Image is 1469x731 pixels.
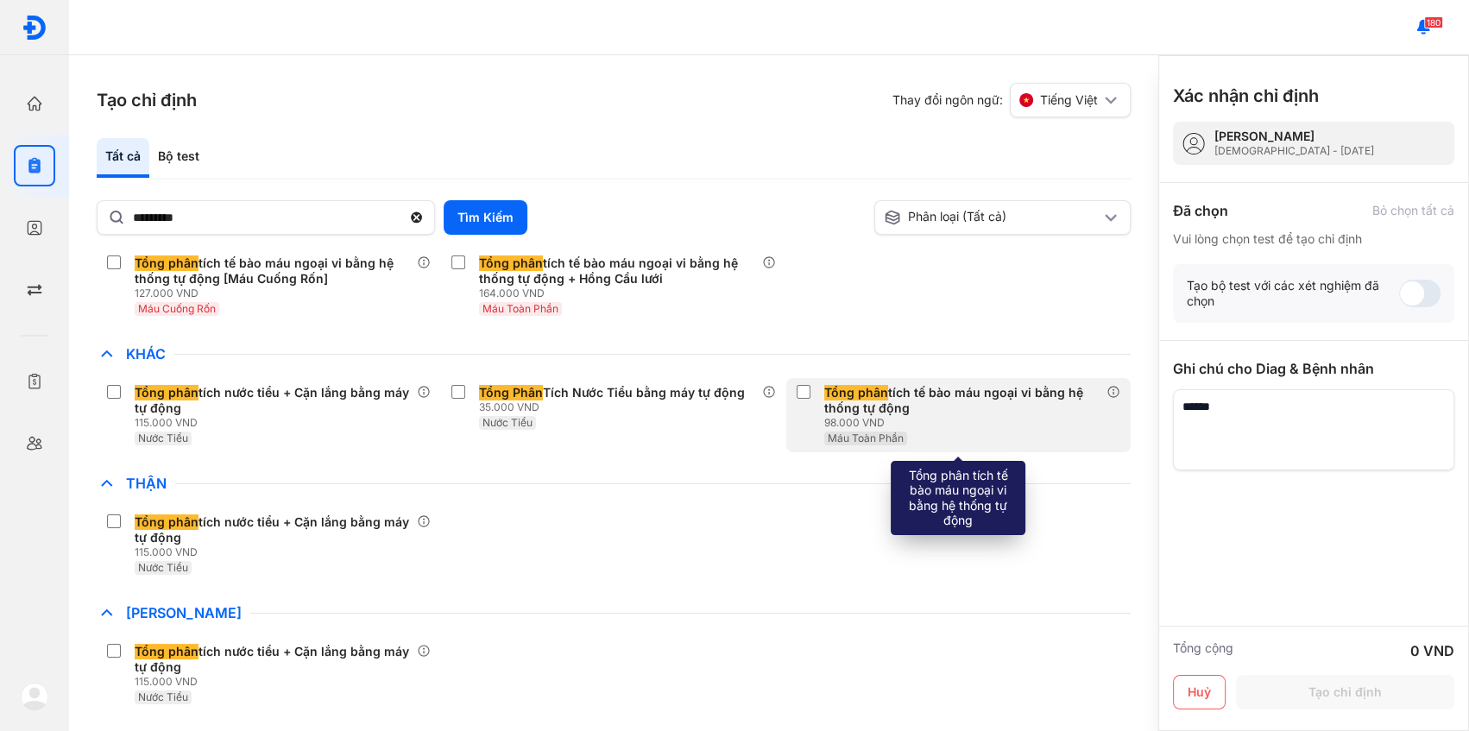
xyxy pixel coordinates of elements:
[1173,231,1454,247] div: Vui lòng chọn test để tạo chỉ định
[117,345,174,362] span: Khác
[824,416,1106,430] div: 98.000 VND
[479,287,761,300] div: 164.000 VND
[135,385,410,416] div: tích nước tiểu + Cặn lắng bằng máy tự động
[1424,16,1443,28] span: 180
[135,644,199,659] span: Tổng phân
[828,432,904,444] span: Máu Toàn Phần
[824,385,1100,416] div: tích tế bào máu ngoại vi bằng hệ thống tự động
[97,88,197,112] h3: Tạo chỉ định
[135,644,410,675] div: tích nước tiểu + Cặn lắng bằng máy tự động
[22,15,47,41] img: logo
[479,385,543,400] span: Tổng Phân
[135,545,417,559] div: 115.000 VND
[135,255,410,287] div: tích tế bào máu ngoại vi bằng hệ thống tự động [Máu Cuống Rốn]
[1187,278,1399,309] div: Tạo bộ test với các xét nghiệm đã chọn
[479,400,752,414] div: 35.000 VND
[135,416,417,430] div: 115.000 VND
[138,432,188,444] span: Nước Tiểu
[135,287,417,300] div: 127.000 VND
[138,302,216,315] span: Máu Cuống Rốn
[884,209,1101,226] div: Phân loại (Tất cả)
[1040,92,1098,108] span: Tiếng Việt
[1410,640,1454,661] div: 0 VND
[138,561,188,574] span: Nước Tiểu
[892,83,1131,117] div: Thay đổi ngôn ngữ:
[117,604,250,621] span: [PERSON_NAME]
[1214,144,1374,158] div: [DEMOGRAPHIC_DATA] - [DATE]
[444,200,527,235] button: Tìm Kiếm
[135,514,199,530] span: Tổng phân
[1173,358,1454,379] div: Ghi chú cho Diag & Bệnh nhân
[1214,129,1374,144] div: [PERSON_NAME]
[479,255,543,271] span: Tổng phân
[135,514,410,545] div: tích nước tiểu + Cặn lắng bằng máy tự động
[824,385,888,400] span: Tổng phân
[1236,675,1454,709] button: Tạo chỉ định
[149,138,208,178] div: Bộ test
[1372,203,1454,218] div: Bỏ chọn tất cả
[135,675,417,689] div: 115.000 VND
[482,416,533,429] span: Nước Tiểu
[1173,675,1226,709] button: Huỷ
[479,385,745,400] div: Tích Nước Tiểu bằng máy tự động
[479,255,754,287] div: tích tế bào máu ngoại vi bằng hệ thống tự động + Hồng Cầu lưới
[135,255,199,271] span: Tổng phân
[1173,640,1233,661] div: Tổng cộng
[1173,200,1228,221] div: Đã chọn
[138,690,188,703] span: Nước Tiểu
[21,683,48,710] img: logo
[482,302,558,315] span: Máu Toàn Phần
[1173,84,1319,108] h3: Xác nhận chỉ định
[117,475,175,492] span: Thận
[135,385,199,400] span: Tổng phân
[97,138,149,178] div: Tất cả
